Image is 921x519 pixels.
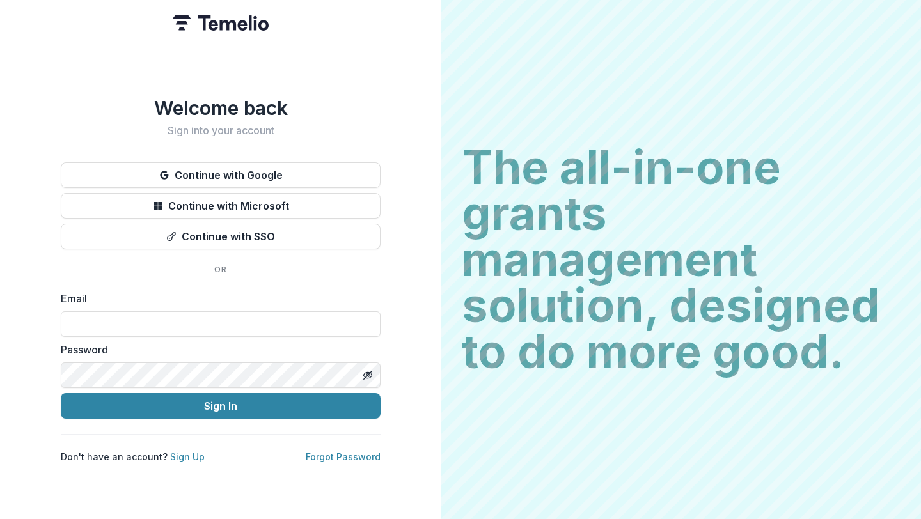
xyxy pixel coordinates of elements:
[61,125,381,137] h2: Sign into your account
[61,162,381,188] button: Continue with Google
[61,97,381,120] h1: Welcome back
[61,450,205,463] p: Don't have an account?
[358,365,378,385] button: Toggle password visibility
[61,291,373,306] label: Email
[173,15,269,31] img: Temelio
[61,342,373,357] label: Password
[306,451,381,462] a: Forgot Password
[61,393,381,419] button: Sign In
[61,193,381,219] button: Continue with Microsoft
[170,451,205,462] a: Sign Up
[61,224,381,249] button: Continue with SSO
